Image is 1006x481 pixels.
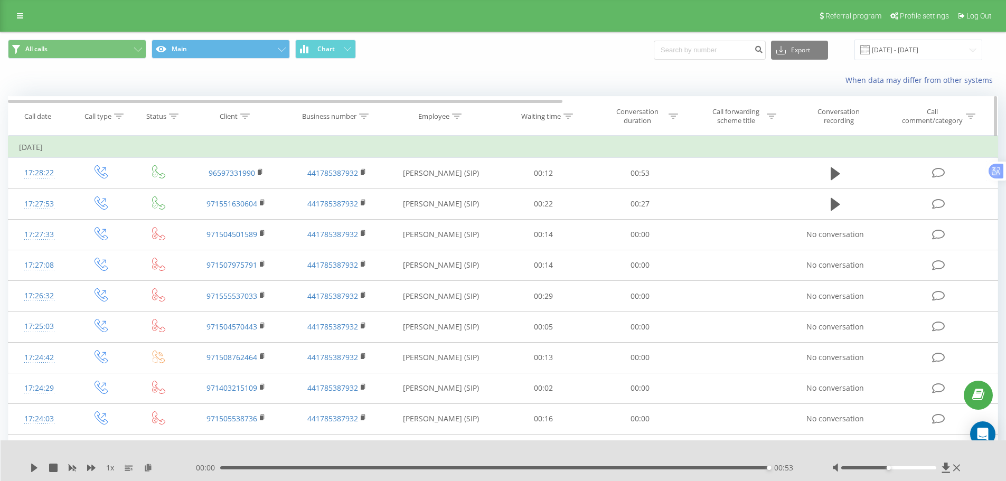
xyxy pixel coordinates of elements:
a: 971551630604 [206,199,257,209]
a: 441785387932 [307,168,358,178]
span: 00:53 [774,463,793,473]
td: [PERSON_NAME] (SIP) [387,435,495,465]
td: 00:13 [495,342,592,373]
span: No conversation [806,352,864,362]
div: 17:27:53 [19,194,60,214]
td: 00:02 [495,373,592,403]
button: All calls [8,40,146,59]
a: 971504501589 [206,229,257,239]
td: 00:00 [592,281,689,312]
div: Call type [84,112,111,121]
div: Employee [418,112,449,121]
td: 00:02 [495,435,592,465]
td: [PERSON_NAME] (SIP) [387,281,495,312]
span: No conversation [806,260,864,270]
a: 441785387932 [307,260,358,270]
input: Search by number [654,41,766,60]
span: 1 x [106,463,114,473]
a: 971555537033 [206,291,257,301]
td: [DATE] [8,137,998,158]
td: 00:27 [592,188,689,219]
span: No conversation [806,322,864,332]
span: No conversation [806,229,864,239]
span: No conversation [806,413,864,423]
td: [PERSON_NAME] (SIP) [387,403,495,434]
td: [PERSON_NAME] (SIP) [387,373,495,403]
td: 00:16 [495,403,592,434]
td: 00:00 [592,435,689,465]
td: 00:05 [495,312,592,342]
td: 00:00 [592,373,689,403]
td: 00:14 [495,250,592,280]
td: [PERSON_NAME] (SIP) [387,312,495,342]
a: 971505538736 [206,413,257,423]
div: Status [146,112,166,121]
div: Waiting time [521,112,561,121]
div: Business number [302,112,356,121]
a: 971508762464 [206,352,257,362]
button: Export [771,41,828,60]
div: Call forwarding scheme title [708,107,764,125]
td: 00:00 [592,250,689,280]
td: [PERSON_NAME] (SIP) [387,188,495,219]
div: Accessibility label [887,466,891,470]
div: Conversation duration [609,107,666,125]
div: Client [220,112,238,121]
div: 17:25:03 [19,316,60,337]
a: 96597331990 [209,168,255,178]
span: No conversation [806,383,864,393]
span: All calls [25,45,48,53]
td: 00:22 [495,188,592,219]
div: 17:24:29 [19,378,60,399]
div: 17:27:08 [19,255,60,276]
button: Chart [295,40,356,59]
td: [PERSON_NAME] (SIP) [387,342,495,373]
span: Profile settings [900,12,949,20]
td: [PERSON_NAME] (SIP) [387,250,495,280]
div: 17:24:03 [19,409,60,429]
button: Main [152,40,290,59]
div: Call date [24,112,51,121]
div: Open Intercom Messenger [970,421,995,447]
td: 00:00 [592,312,689,342]
a: 441785387932 [307,291,358,301]
div: Conversation recording [804,107,873,125]
a: 441785387932 [307,199,358,209]
div: Accessibility label [767,466,771,470]
span: Referral program [825,12,881,20]
div: 17:23:49 [19,439,60,460]
span: Chart [317,45,335,53]
td: [PERSON_NAME] (SIP) [387,219,495,250]
div: 17:26:32 [19,286,60,306]
div: 17:28:22 [19,163,60,183]
td: 00:00 [592,219,689,250]
div: Call comment/category [901,107,963,125]
span: Log Out [966,12,992,20]
a: When data may differ from other systems [845,75,998,85]
span: 00:00 [196,463,220,473]
a: 441785387932 [307,383,358,393]
a: 971504570443 [206,322,257,332]
td: 00:12 [495,158,592,188]
td: 00:14 [495,219,592,250]
td: 00:53 [592,158,689,188]
div: 17:24:42 [19,347,60,368]
span: No conversation [806,291,864,301]
td: [PERSON_NAME] (SIP) [387,158,495,188]
a: 441785387932 [307,322,358,332]
a: 971507975791 [206,260,257,270]
td: 00:00 [592,342,689,373]
a: 441785387932 [307,229,358,239]
td: 00:29 [495,281,592,312]
td: 00:00 [592,403,689,434]
a: 441785387932 [307,352,358,362]
a: 971403215109 [206,383,257,393]
div: 17:27:33 [19,224,60,245]
a: 441785387932 [307,413,358,423]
